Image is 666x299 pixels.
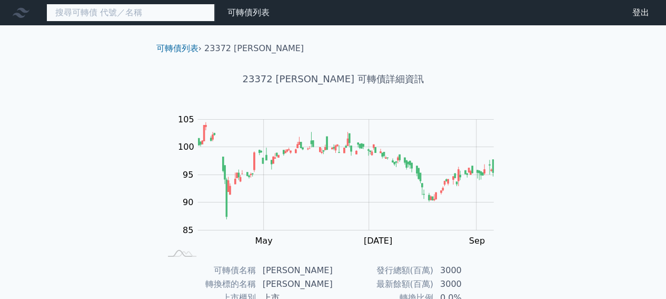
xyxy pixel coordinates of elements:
[204,42,304,55] li: 23372 [PERSON_NAME]
[178,114,194,124] tspan: 105
[469,236,484,246] tspan: Sep
[227,7,270,17] a: 可轉債列表
[333,277,434,291] td: 最新餘額(百萬)
[172,114,509,246] g: Chart
[434,277,506,291] td: 3000
[256,264,333,277] td: [PERSON_NAME]
[161,264,256,277] td: 可轉債名稱
[255,236,272,246] tspan: May
[256,277,333,291] td: [PERSON_NAME]
[183,170,193,180] tspan: 95
[434,264,506,277] td: 3000
[333,264,434,277] td: 發行總額(百萬)
[156,43,198,53] a: 可轉債列表
[364,236,392,246] tspan: [DATE]
[624,4,658,21] a: 登出
[183,197,193,207] tspan: 90
[183,225,193,235] tspan: 85
[198,122,493,219] g: Series
[156,42,202,55] li: ›
[161,277,256,291] td: 轉換標的名稱
[148,72,519,86] h1: 23372 [PERSON_NAME] 可轉債詳細資訊
[46,4,215,22] input: 搜尋可轉債 代號／名稱
[178,142,194,152] tspan: 100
